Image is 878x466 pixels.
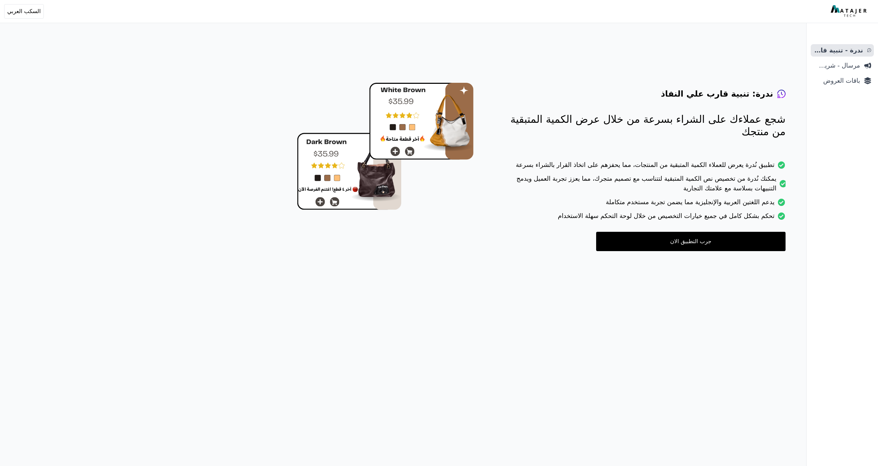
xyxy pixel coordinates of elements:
[4,4,44,19] button: السكب العربي
[501,197,786,211] li: يدعم اللغتين العربية والإنجليزية مما يضمن تجربة مستخدم متكاملة
[813,46,863,55] span: ندرة - تنبية قارب علي النفاذ
[831,5,868,18] img: MatajerTech Logo
[813,61,860,70] span: مرسال - شريط دعاية
[661,88,773,99] h4: ندرة: تنبية قارب علي النفاذ
[501,160,786,174] li: تطبيق نُدرة يعرض للعملاء الكمية المتبقية من المنتجات، مما يحفزهم على اتخاذ القرار بالشراء بسرعة
[501,211,786,225] li: تحكم بشكل كامل في جميع خيارات التخصيص من خلال لوحة التحكم سهلة الاستخدام
[297,83,474,210] img: hero
[813,76,860,86] span: باقات العروض
[501,174,786,197] li: يمكنك نُدرة من تخصيص نص الكمية المتبقية لتتناسب مع تصميم متجرك، مما يعزز تجربة العميل ويدمج التنب...
[596,232,786,251] a: جرب التطبيق الان
[501,113,786,138] p: شجع عملاءك على الشراء بسرعة من خلال عرض الكمية المتبقية من منتجك
[7,7,41,16] span: السكب العربي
